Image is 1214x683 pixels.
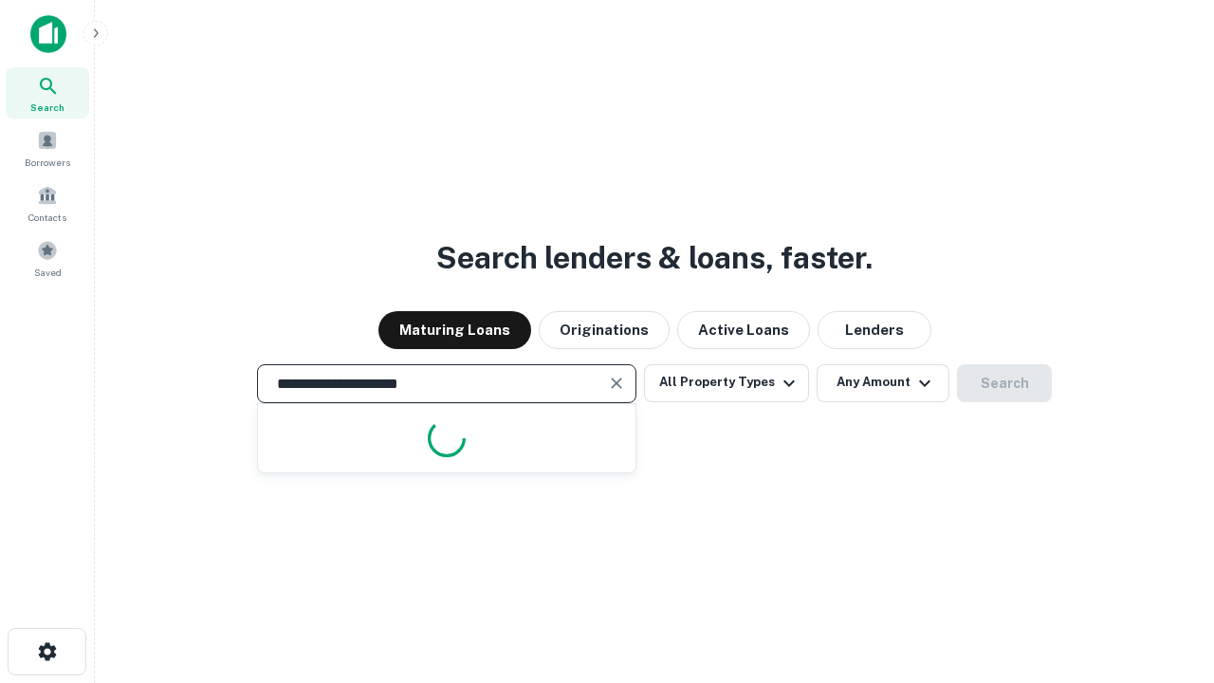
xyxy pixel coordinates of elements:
[30,100,64,115] span: Search
[1119,531,1214,622] iframe: Chat Widget
[817,364,949,402] button: Any Amount
[378,311,531,349] button: Maturing Loans
[603,370,630,397] button: Clear
[6,232,89,284] a: Saved
[677,311,810,349] button: Active Loans
[28,210,66,225] span: Contacts
[644,364,809,402] button: All Property Types
[6,177,89,229] a: Contacts
[34,265,62,280] span: Saved
[539,311,670,349] button: Originations
[436,235,873,281] h3: Search lenders & loans, faster.
[6,67,89,119] a: Search
[25,155,70,170] span: Borrowers
[6,122,89,174] a: Borrowers
[818,311,931,349] button: Lenders
[30,15,66,53] img: capitalize-icon.png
